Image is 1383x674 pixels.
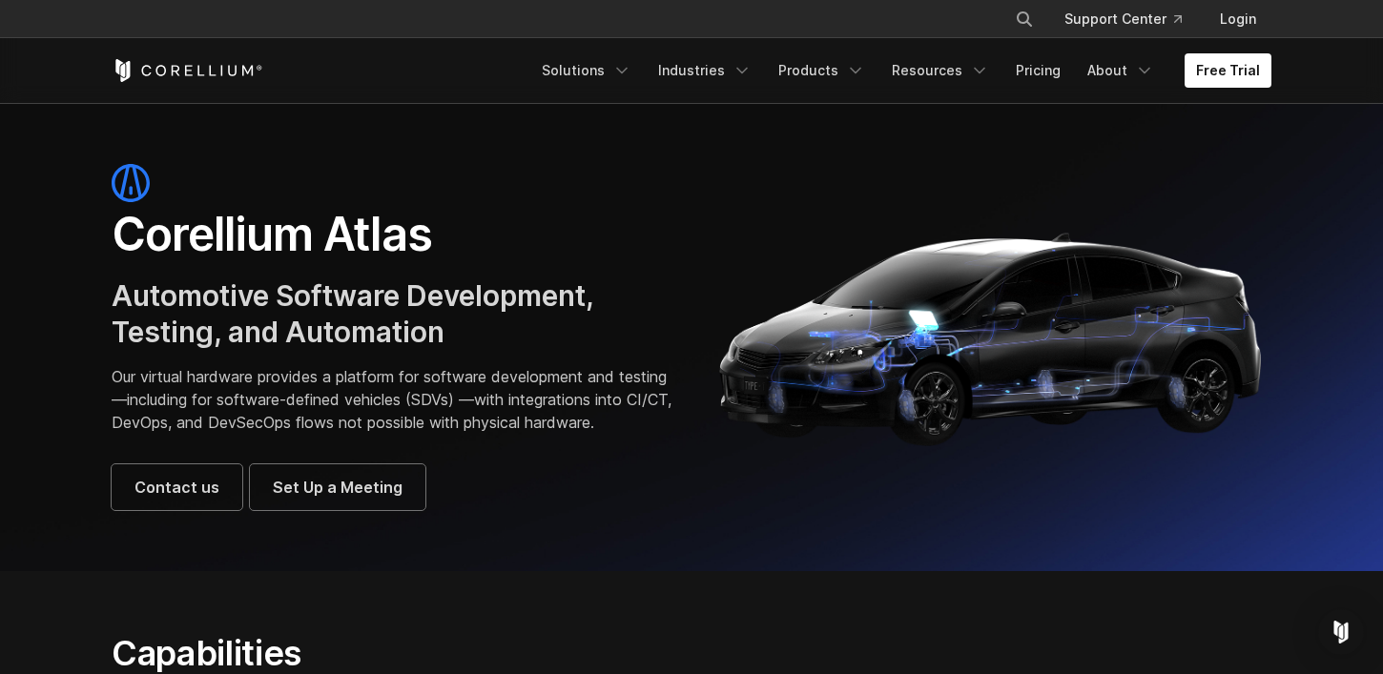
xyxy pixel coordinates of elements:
[1049,2,1197,36] a: Support Center
[1007,2,1042,36] button: Search
[1318,609,1364,655] div: Open Intercom Messenger
[1185,53,1271,88] a: Free Trial
[273,476,403,499] span: Set Up a Meeting
[112,278,593,349] span: Automotive Software Development, Testing, and Automation
[134,476,219,499] span: Contact us
[112,464,242,510] a: Contact us
[711,217,1271,456] img: Corellium_Hero_Atlas_Header
[647,53,763,88] a: Industries
[530,53,643,88] a: Solutions
[250,464,425,510] a: Set Up a Meeting
[767,53,877,88] a: Products
[112,59,263,82] a: Corellium Home
[530,53,1271,88] div: Navigation Menu
[1076,53,1166,88] a: About
[880,53,1001,88] a: Resources
[992,2,1271,36] div: Navigation Menu
[1205,2,1271,36] a: Login
[112,206,672,263] h1: Corellium Atlas
[112,632,872,674] h2: Capabilities
[112,164,150,202] img: atlas-icon
[112,365,672,434] p: Our virtual hardware provides a platform for software development and testing—including for softw...
[1004,53,1072,88] a: Pricing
